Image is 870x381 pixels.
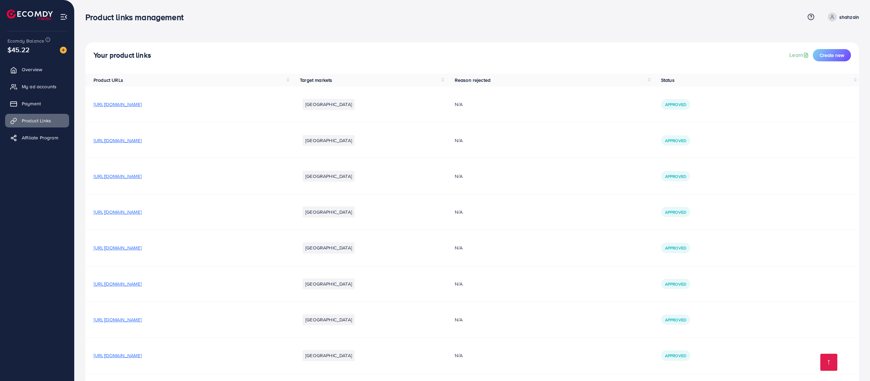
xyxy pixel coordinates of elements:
span: Target markets [300,77,332,83]
span: Affiliate Program [22,134,58,141]
li: [GEOGRAPHIC_DATA] [303,350,355,361]
a: Learn [789,51,810,59]
span: $45.22 [7,45,30,55]
span: [URL][DOMAIN_NAME] [94,280,142,287]
span: Approved [665,102,686,107]
img: image [60,47,67,54]
span: N/A [455,173,463,180]
span: N/A [455,280,463,287]
span: Approved [665,245,686,251]
span: Approved [665,353,686,359]
span: N/A [455,244,463,251]
span: My ad accounts [22,83,57,90]
span: Reason rejected [455,77,490,83]
a: My ad accounts [5,80,69,93]
span: Payment [22,100,41,107]
span: N/A [455,316,463,323]
a: Affiliate Program [5,131,69,144]
iframe: Chat [841,350,865,376]
li: [GEOGRAPHIC_DATA] [303,314,355,325]
a: Product Links [5,114,69,127]
span: Create new [820,52,844,59]
span: Product URLs [94,77,123,83]
p: shahzain [839,13,859,21]
h4: Your product links [94,51,151,60]
a: Payment [5,97,69,110]
span: [URL][DOMAIN_NAME] [94,137,142,144]
li: [GEOGRAPHIC_DATA] [303,207,355,217]
span: Status [661,77,675,83]
img: logo [7,10,53,20]
span: [URL][DOMAIN_NAME] [94,209,142,215]
li: [GEOGRAPHIC_DATA] [303,278,355,289]
span: [URL][DOMAIN_NAME] [94,244,142,251]
span: Approved [665,173,686,179]
li: [GEOGRAPHIC_DATA] [303,99,355,110]
span: Approved [665,317,686,323]
span: Approved [665,209,686,215]
span: [URL][DOMAIN_NAME] [94,352,142,359]
span: N/A [455,209,463,215]
span: Ecomdy Balance [7,37,44,44]
img: menu [60,13,68,21]
span: [URL][DOMAIN_NAME] [94,316,142,323]
span: Product Links [22,117,51,124]
a: Overview [5,63,69,76]
a: shahzain [825,13,859,21]
span: Approved [665,281,686,287]
span: [URL][DOMAIN_NAME] [94,101,142,108]
span: Overview [22,66,42,73]
li: [GEOGRAPHIC_DATA] [303,242,355,253]
span: [URL][DOMAIN_NAME] [94,173,142,180]
h3: Product links management [85,12,189,22]
li: [GEOGRAPHIC_DATA] [303,135,355,146]
span: N/A [455,352,463,359]
li: [GEOGRAPHIC_DATA] [303,171,355,182]
span: N/A [455,137,463,144]
button: Create new [813,49,851,61]
span: Approved [665,138,686,143]
span: N/A [455,101,463,108]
